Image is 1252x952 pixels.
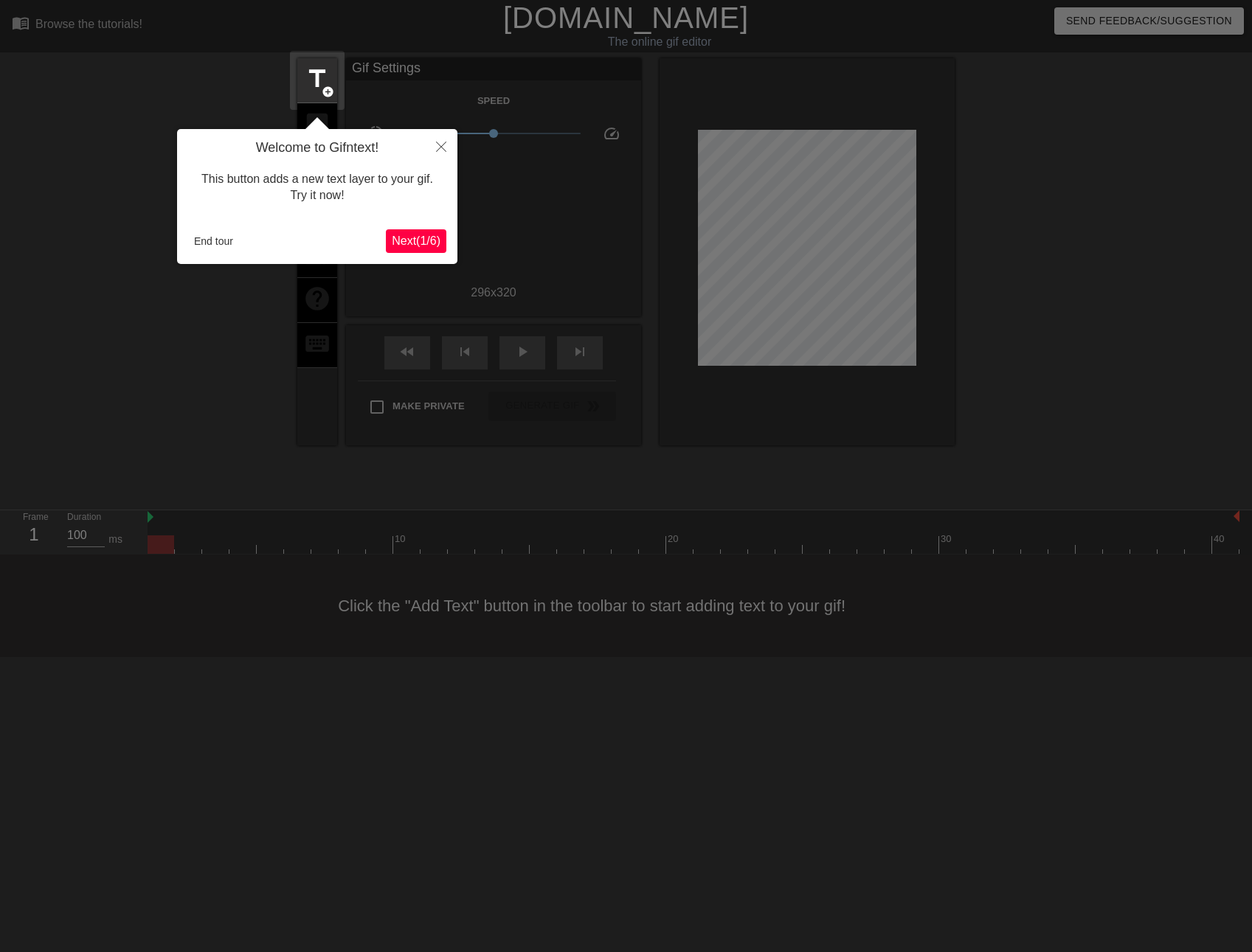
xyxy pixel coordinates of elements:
[188,156,446,219] div: This button adds a new text layer to your gif. Try it now!
[386,229,446,253] button: Next
[425,129,457,163] button: Close
[392,234,440,247] span: Next ( 1 / 6 )
[188,140,446,156] h4: Welcome to Gifntext!
[188,230,239,252] button: End tour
